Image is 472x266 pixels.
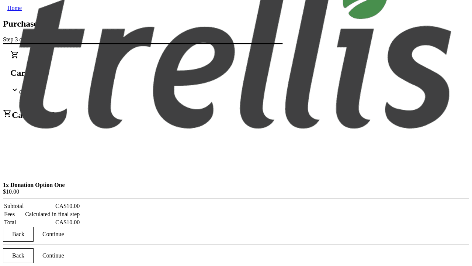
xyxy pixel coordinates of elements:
[34,248,73,263] button: Continue
[3,248,34,263] button: Back
[4,202,24,210] td: Subtotal
[3,188,469,195] div: $10.00
[12,252,24,259] span: Back
[25,211,80,218] td: Calculated in final step
[25,202,80,210] td: CA$10.00
[4,219,24,226] td: Total
[3,182,65,188] strong: 1x Donation Option One
[3,227,34,242] button: Back
[42,252,64,259] span: Continue
[34,227,73,242] button: Continue
[42,231,64,238] span: Continue
[12,231,24,238] span: Back
[4,211,24,218] td: Fees
[25,219,80,226] td: CA$10.00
